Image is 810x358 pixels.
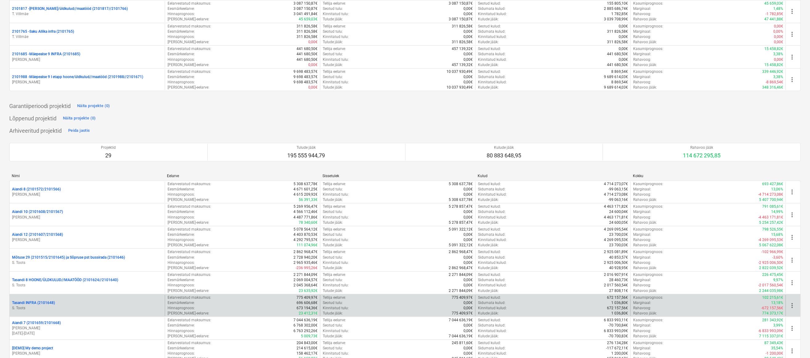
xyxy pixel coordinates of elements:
[463,192,473,197] p: 0,00€
[607,62,628,68] p: 441 680,50€
[168,46,211,52] p: Eelarvestatud maksumus :
[478,40,499,45] p: Kulude jääk :
[611,11,628,17] p: 1 782,85€
[478,243,499,248] p: Kulude jääk :
[633,1,663,6] p: Kasumiprognoos :
[773,6,783,11] p: 1,48%
[762,69,783,74] p: 339 446,92€
[619,46,628,52] p: 0,00€
[449,17,473,22] p: 3 087 150,87€
[12,52,80,57] p: 2101685 - Mäepealse 9 INFRA (2101685)
[449,249,473,255] p: 2 862 968,47€
[478,174,628,178] div: Kulud
[762,227,783,232] p: 798 526,55€
[478,187,505,192] p: Sidumata kulud :
[12,74,162,85] div: 2101988 -Mäepealse 9 I etapp hoone/üldkulud//maatööd (2101988//2101671)[PERSON_NAME]
[478,29,505,34] p: Sidumata kulud :
[766,11,783,17] p: -1 782,85€
[323,1,346,6] p: Tellija eelarve :
[12,52,162,62] div: 2101685 -Mäepealse 9 INFRA (2101685)[PERSON_NAME]
[168,80,195,85] p: Hinnaprognoos :
[168,227,211,232] p: Eelarvestatud maksumus :
[293,227,318,232] p: 5 078 564,12€
[9,127,62,135] p: Arhiveeritud projektid
[323,215,349,220] p: Kinnitatud tulu :
[12,326,162,331] p: [PERSON_NAME]
[478,220,499,225] p: Kulude jääk :
[766,80,783,85] p: -8 869,54€
[322,174,473,178] div: Sissetulek
[299,197,318,202] p: 56 391,33€
[323,227,346,232] p: Tellija eelarve :
[788,325,796,332] span: more_vert
[463,209,473,214] p: 0,00€
[633,80,651,85] p: Rahavoog :
[478,80,507,85] p: Kinnitatud kulud :
[449,1,473,6] p: 3 087 150,87€
[633,220,657,225] p: Rahavoo jääk :
[452,62,473,68] p: 457 139,32€
[288,145,325,150] p: Tulude jääk
[633,40,657,45] p: Rahavoo jääk :
[449,197,473,202] p: 5 308 637,78€
[323,85,343,90] p: Tulude jääk :
[447,85,473,90] p: 10 037 930,49€
[168,209,195,214] p: Eesmärkeelarve :
[788,188,796,196] span: more_vert
[297,52,318,57] p: 441 680,50€
[762,204,783,209] p: 791 085,61€
[168,24,211,29] p: Eelarvestatud maksumus :
[323,74,343,80] p: Seotud tulu :
[12,74,143,80] p: 2101988 - Mäepealse 9 I etapp hoone/üldkulud//maatööd (2101988//2101671)
[323,17,343,22] p: Tulude jääk :
[609,220,628,225] p: 24 600,05€
[12,192,162,197] p: [PERSON_NAME]
[323,52,343,57] p: Seotud tulu :
[478,215,507,220] p: Kinnitatud kulud :
[168,11,195,17] p: Hinnaprognoos :
[168,192,195,197] p: Hinnaprognoos :
[609,209,628,214] p: 24 600,04€
[293,6,318,11] p: 3 087 150,87€
[168,232,195,237] p: Eesmärkeelarve :
[478,192,507,197] p: Kinnitatud kulud :
[478,74,505,80] p: Sidumata kulud :
[633,24,663,29] p: Kasumiprognoos :
[774,24,783,29] p: 0,00€
[68,127,90,134] div: Peida jaotis
[168,74,195,80] p: Eesmärkeelarve :
[788,302,796,309] span: more_vert
[607,29,628,34] p: 311 826,58€
[478,181,501,187] p: Seotud kulud :
[63,115,96,122] div: Näita projekte (0)
[293,204,318,209] p: 5 269 956,47€
[633,85,657,90] p: Rahavoo jääk :
[288,152,325,159] p: 195 555 944,79
[447,69,473,74] p: 10 037 930,49€
[323,249,346,255] p: Tellija eelarve :
[293,192,318,197] p: 4 615 209,92€
[478,227,501,232] p: Seotud kulud :
[773,29,783,34] p: 0,00%
[478,17,499,22] p: Kulude jääk :
[604,74,628,80] p: 9 689 614,03€
[633,17,657,22] p: Rahavoo jääk :
[308,40,318,45] p: 0,00€
[323,34,349,40] p: Kinnitatud tulu :
[633,62,657,68] p: Rahavoo jääk :
[633,34,651,40] p: Rahavoog :
[76,101,112,111] button: Näita projekte (0)
[478,34,507,40] p: Kinnitatud kulud :
[633,46,663,52] p: Kasumiprognoos :
[323,243,343,248] p: Tulude jääk :
[764,62,783,68] p: 15 458,82€
[323,6,343,11] p: Seotud tulu :
[463,34,473,40] p: 0,00€
[608,197,628,202] p: -99 063,16€
[12,187,61,192] p: Aiandi 8 (2101572/2101566)
[323,69,346,74] p: Tellija eelarve :
[12,255,162,265] div: Mõtuse 29 (2101515/2101645) ja Sõpruse pst bussirada (2101646)S. Toots
[12,187,162,197] div: Aiandi 8 (2101572/2101566)[PERSON_NAME]
[633,29,651,34] p: Marginaal :
[12,300,55,306] p: Tasandi INFRA (2101648)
